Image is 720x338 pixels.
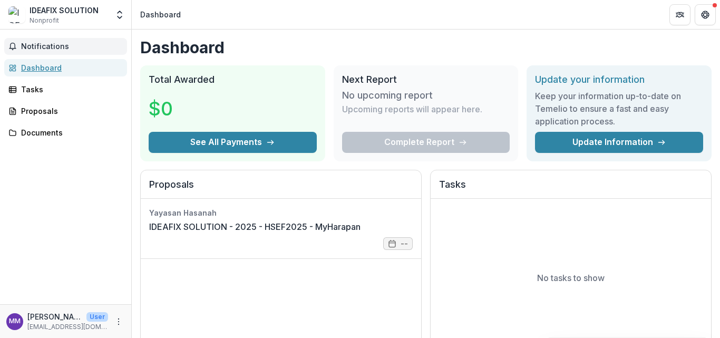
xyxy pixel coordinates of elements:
button: Notifications [4,38,127,55]
div: Dashboard [140,9,181,20]
div: Dashboard [21,62,119,73]
a: Proposals [4,102,127,120]
a: Documents [4,124,127,141]
div: Proposals [21,105,119,117]
div: IDEAFIX SOLUTION [30,5,99,16]
h2: Update your information [535,74,703,85]
button: Get Help [695,4,716,25]
h2: Proposals [149,179,413,199]
nav: breadcrumb [136,7,185,22]
h3: Keep your information up-to-date on Temelio to ensure a fast and easy application process. [535,90,703,128]
button: Open entity switcher [112,4,127,25]
p: User [86,312,108,322]
a: IDEAFIX SOLUTION - 2025 - HSEF2025 - MyHarapan [149,220,361,233]
h3: $0 [149,94,228,123]
div: Tasks [21,84,119,95]
a: Dashboard [4,59,127,76]
button: Partners [669,4,690,25]
div: Muhammad Zakiran Mahmud [9,318,21,325]
p: [PERSON_NAME] [27,311,82,322]
h2: Tasks [439,179,703,199]
p: Upcoming reports will appear here. [342,103,482,115]
h3: No upcoming report [342,90,433,101]
h2: Next Report [342,74,510,85]
img: IDEAFIX SOLUTION [8,6,25,23]
button: More [112,315,125,328]
span: Notifications [21,42,123,51]
p: No tasks to show [537,272,605,284]
p: [EMAIL_ADDRESS][DOMAIN_NAME] [27,322,108,332]
div: Documents [21,127,119,138]
span: Nonprofit [30,16,59,25]
h1: Dashboard [140,38,712,57]
a: Tasks [4,81,127,98]
a: Update Information [535,132,703,153]
h2: Total Awarded [149,74,317,85]
button: See All Payments [149,132,317,153]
